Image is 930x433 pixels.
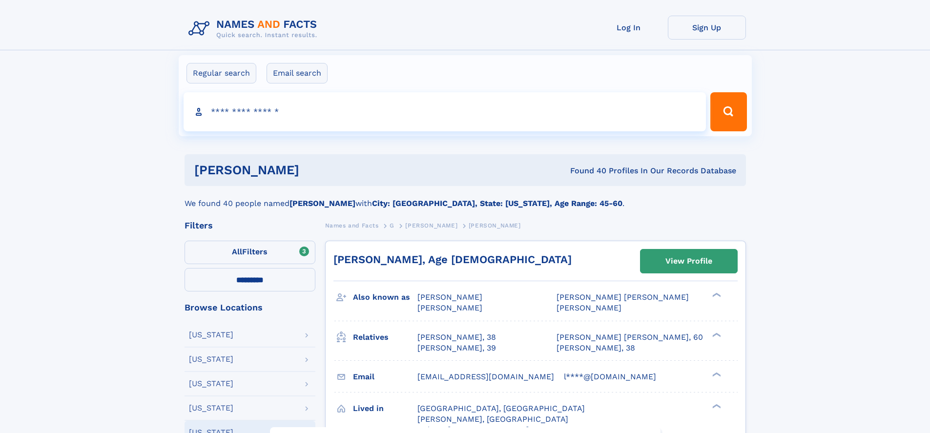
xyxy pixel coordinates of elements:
[434,165,736,176] div: Found 40 Profiles In Our Records Database
[185,16,325,42] img: Logo Names and Facts
[185,221,315,230] div: Filters
[417,343,496,353] a: [PERSON_NAME], 39
[185,303,315,312] div: Browse Locations
[417,372,554,381] span: [EMAIL_ADDRESS][DOMAIN_NAME]
[189,355,233,363] div: [US_STATE]
[590,16,668,40] a: Log In
[185,241,315,264] label: Filters
[372,199,622,208] b: City: [GEOGRAPHIC_DATA], State: [US_STATE], Age Range: 45-60
[469,222,521,229] span: [PERSON_NAME]
[417,332,496,343] a: [PERSON_NAME], 38
[665,250,712,272] div: View Profile
[189,331,233,339] div: [US_STATE]
[184,92,706,131] input: search input
[710,331,722,338] div: ❯
[710,371,722,377] div: ❯
[557,303,621,312] span: [PERSON_NAME]
[325,219,379,231] a: Names and Facts
[557,332,703,343] a: [PERSON_NAME] [PERSON_NAME], 60
[405,219,457,231] a: [PERSON_NAME]
[417,414,568,424] span: [PERSON_NAME], [GEOGRAPHIC_DATA]
[353,400,417,417] h3: Lived in
[353,289,417,306] h3: Also known as
[194,164,435,176] h1: [PERSON_NAME]
[668,16,746,40] a: Sign Up
[641,249,737,273] a: View Profile
[289,199,355,208] b: [PERSON_NAME]
[710,92,746,131] button: Search Button
[185,186,746,209] div: We found 40 people named with .
[710,292,722,298] div: ❯
[189,404,233,412] div: [US_STATE]
[557,292,689,302] span: [PERSON_NAME] [PERSON_NAME]
[417,404,585,413] span: [GEOGRAPHIC_DATA], [GEOGRAPHIC_DATA]
[390,222,394,229] span: G
[557,343,635,353] a: [PERSON_NAME], 38
[417,292,482,302] span: [PERSON_NAME]
[232,247,242,256] span: All
[267,63,328,83] label: Email search
[710,403,722,409] div: ❯
[333,253,572,266] a: [PERSON_NAME], Age [DEMOGRAPHIC_DATA]
[189,380,233,388] div: [US_STATE]
[417,303,482,312] span: [PERSON_NAME]
[186,63,256,83] label: Regular search
[353,369,417,385] h3: Email
[390,219,394,231] a: G
[353,329,417,346] h3: Relatives
[405,222,457,229] span: [PERSON_NAME]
